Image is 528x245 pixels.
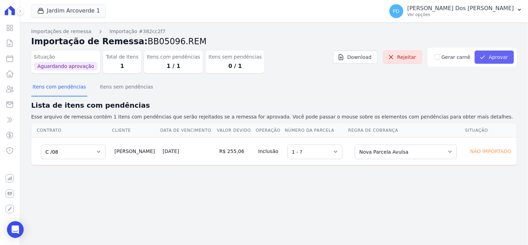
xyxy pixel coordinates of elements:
[106,62,139,70] dd: 1
[285,123,348,138] th: Número da Parcela
[384,1,528,21] button: PD [PERSON_NAME] Dos [PERSON_NAME] Ver opções
[465,123,517,138] th: Situação
[34,53,98,61] dt: Situação
[216,123,255,138] th: Valor devido
[31,28,517,35] nav: Breadcrumb
[106,53,139,61] dt: Total de Itens
[148,37,206,46] span: BB05096.REM
[110,28,166,35] a: Importação #382cc2f7
[31,35,517,48] h2: Importação de Remessa:
[208,62,262,70] dd: 0 / 1
[383,51,422,64] a: Rejeitar
[147,53,200,61] dt: Itens com pendências
[160,123,216,138] th: Data de Vencimento
[475,51,514,64] button: Aprovar
[31,113,517,121] p: Esse arquivo de remessa contém 1 itens com pendências que serão rejeitados se a remessa for aprov...
[393,9,400,14] span: PD
[408,12,514,17] p: Ver opções
[112,123,160,138] th: Cliente
[112,137,160,165] td: [PERSON_NAME]
[442,54,471,61] label: Gerar carnê
[31,123,112,138] th: Contrato
[255,137,284,165] td: Inclusão
[147,62,200,70] dd: 1 / 1
[31,78,87,97] button: Itens com pendências
[7,221,24,238] div: Open Intercom Messenger
[468,146,514,156] div: Não importado
[31,28,92,35] a: Importações de remessa
[34,62,98,70] span: Aguardando aprovação
[348,123,465,138] th: Regra de Cobrança
[160,137,216,165] td: [DATE]
[255,123,284,138] th: Operação
[98,78,155,97] button: Itens sem pendências
[208,53,262,61] dt: Itens sem pendências
[31,4,106,17] button: Jardim Arcoverde 1
[31,100,517,110] h2: Lista de itens com pendências
[408,5,514,12] p: [PERSON_NAME] Dos [PERSON_NAME]
[333,51,378,64] a: Download
[216,137,255,165] td: R$ 255,06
